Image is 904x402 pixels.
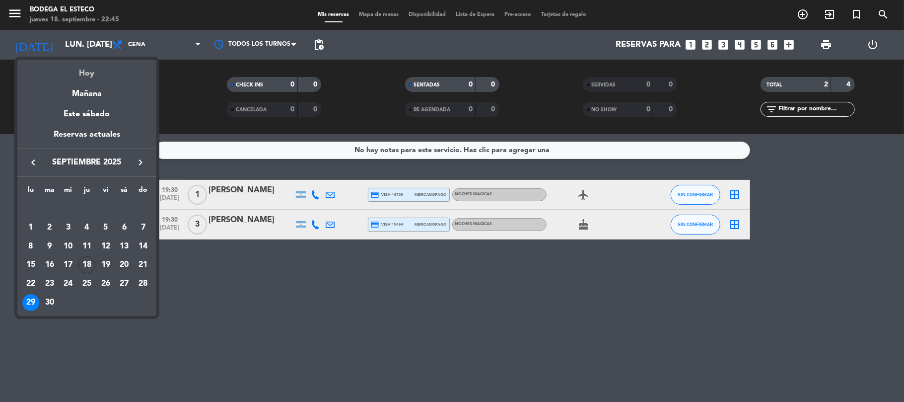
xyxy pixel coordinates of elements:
[17,100,156,128] div: Este sábado
[115,274,134,293] td: 27 de septiembre de 2025
[134,184,152,200] th: domingo
[42,156,132,169] span: septiembre 2025
[27,157,39,168] i: keyboard_arrow_left
[116,219,133,236] div: 6
[24,156,42,169] button: keyboard_arrow_left
[135,256,151,273] div: 21
[59,255,77,274] td: 17 de septiembre de 2025
[40,274,59,293] td: 23 de septiembre de 2025
[40,218,59,237] td: 2 de septiembre de 2025
[116,238,133,255] div: 13
[60,275,76,292] div: 24
[21,218,40,237] td: 1 de septiembre de 2025
[77,237,96,256] td: 11 de septiembre de 2025
[116,275,133,292] div: 27
[41,238,58,255] div: 9
[115,237,134,256] td: 13 de septiembre de 2025
[41,219,58,236] div: 2
[96,237,115,256] td: 12 de septiembre de 2025
[135,219,151,236] div: 7
[96,274,115,293] td: 26 de septiembre de 2025
[22,256,39,273] div: 15
[77,255,96,274] td: 18 de septiembre de 2025
[77,218,96,237] td: 4 de septiembre de 2025
[77,274,96,293] td: 25 de septiembre de 2025
[22,294,39,311] div: 29
[40,184,59,200] th: martes
[78,238,95,255] div: 11
[97,238,114,255] div: 12
[59,237,77,256] td: 10 de septiembre de 2025
[40,293,59,312] td: 30 de septiembre de 2025
[115,184,134,200] th: sábado
[22,275,39,292] div: 22
[21,199,152,218] td: SEP.
[115,218,134,237] td: 6 de septiembre de 2025
[21,274,40,293] td: 22 de septiembre de 2025
[21,255,40,274] td: 15 de septiembre de 2025
[134,218,152,237] td: 7 de septiembre de 2025
[21,237,40,256] td: 8 de septiembre de 2025
[134,255,152,274] td: 21 de septiembre de 2025
[41,256,58,273] div: 16
[40,237,59,256] td: 9 de septiembre de 2025
[77,184,96,200] th: jueves
[60,219,76,236] div: 3
[59,274,77,293] td: 24 de septiembre de 2025
[78,219,95,236] div: 4
[97,219,114,236] div: 5
[78,256,95,273] div: 18
[116,256,133,273] div: 20
[41,275,58,292] div: 23
[97,256,114,273] div: 19
[135,157,146,168] i: keyboard_arrow_right
[22,219,39,236] div: 1
[17,60,156,80] div: Hoy
[59,218,77,237] td: 3 de septiembre de 2025
[21,293,40,312] td: 29 de septiembre de 2025
[60,238,76,255] div: 10
[134,237,152,256] td: 14 de septiembre de 2025
[96,218,115,237] td: 5 de septiembre de 2025
[22,238,39,255] div: 8
[60,256,76,273] div: 17
[135,275,151,292] div: 28
[134,274,152,293] td: 28 de septiembre de 2025
[132,156,149,169] button: keyboard_arrow_right
[17,128,156,149] div: Reservas actuales
[97,275,114,292] div: 26
[115,255,134,274] td: 20 de septiembre de 2025
[135,238,151,255] div: 14
[41,294,58,311] div: 30
[21,184,40,200] th: lunes
[59,184,77,200] th: miércoles
[40,255,59,274] td: 16 de septiembre de 2025
[78,275,95,292] div: 25
[96,255,115,274] td: 19 de septiembre de 2025
[96,184,115,200] th: viernes
[17,80,156,100] div: Mañana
